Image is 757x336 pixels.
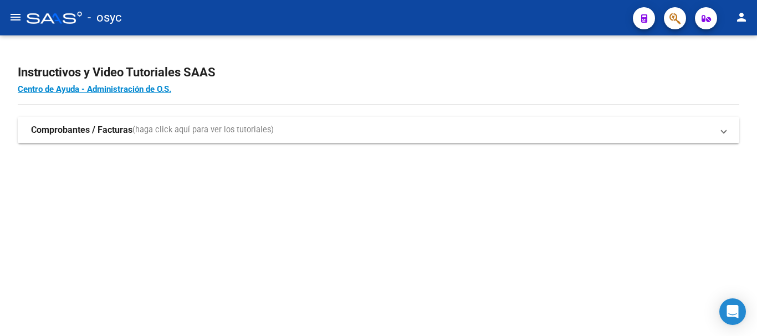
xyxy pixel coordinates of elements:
div: Open Intercom Messenger [719,298,746,325]
span: - osyc [88,6,122,30]
h2: Instructivos y Video Tutoriales SAAS [18,62,739,83]
span: (haga click aquí para ver los tutoriales) [132,124,274,136]
strong: Comprobantes / Facturas [31,124,132,136]
mat-icon: menu [9,11,22,24]
mat-icon: person [735,11,748,24]
a: Centro de Ayuda - Administración de O.S. [18,84,171,94]
mat-expansion-panel-header: Comprobantes / Facturas(haga click aquí para ver los tutoriales) [18,117,739,143]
